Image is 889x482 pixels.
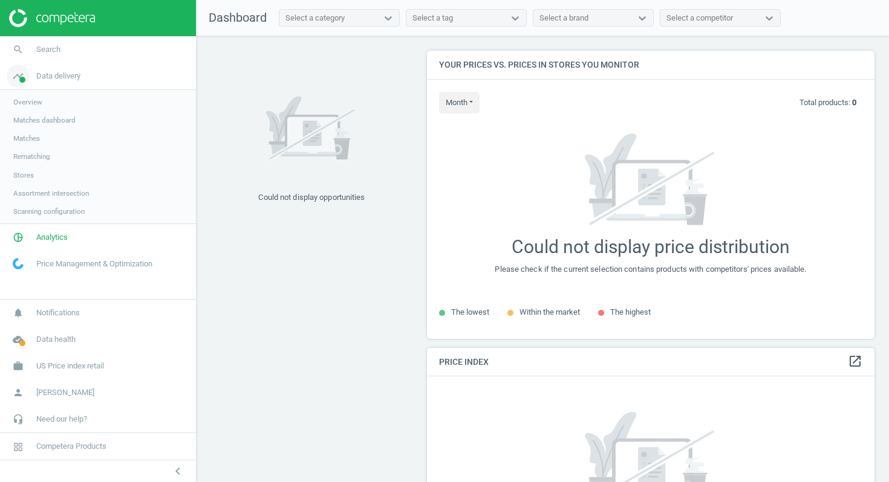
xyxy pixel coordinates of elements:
[36,361,104,371] span: US Price index retail
[13,170,34,180] span: Stores
[495,264,806,275] div: Please check if the current selection contains products with competitors' prices available.
[666,13,733,24] div: Select a competitor
[427,348,874,376] h4: Price Index
[266,80,357,177] img: 7171a7ce662e02b596aeec34d53f281b.svg
[7,226,30,249] i: pie_chart_outlined
[171,464,185,478] i: chevron_left
[562,133,740,227] img: 7171a7ce662e02b596aeec34d53f281b.svg
[285,13,345,24] div: Select a category
[36,232,68,243] span: Analytics
[13,188,89,198] span: Assortment intersection
[36,44,60,55] span: Search
[13,152,50,161] span: Rematching
[412,13,453,24] div: Select a tag
[427,51,874,79] h4: Your prices vs. prices in stores you monitor
[439,92,480,114] button: month
[209,10,267,25] span: Dashboard
[36,334,76,345] span: Data health
[9,9,95,27] img: ajHJNr6hYgQAAAAASUVORK5CYII=
[539,13,588,24] div: Select a brand
[799,97,856,108] p: Total products:
[852,98,856,107] b: 0
[13,133,40,143] span: Matches
[7,355,30,378] i: work
[512,236,790,258] div: Could not display price distribution
[848,354,862,368] i: open_in_new
[7,38,30,61] i: search
[7,65,30,88] i: timeline
[610,307,651,317] span: The highest
[36,387,94,398] span: [PERSON_NAME]
[13,115,76,125] span: Matches dashboard
[13,258,24,269] img: wGWNvw8QSZomAAAAABJRU5ErkJggg==
[451,307,489,317] span: The lowest
[13,207,85,216] span: Scanning configuration
[163,463,193,479] button: chevron_left
[13,97,42,107] span: Overview
[519,307,580,317] span: Within the market
[7,301,30,324] i: notifications
[848,354,862,370] a: open_in_new
[36,71,80,82] span: Data delivery
[36,414,87,425] span: Need our help?
[7,408,30,431] i: headset_mic
[36,441,106,452] span: Competera Products
[36,307,80,318] span: Notifications
[258,192,365,203] div: Could not display opportunities
[7,328,30,351] i: cloud_done
[7,381,30,404] i: person
[36,259,152,269] span: Price Management & Optimization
